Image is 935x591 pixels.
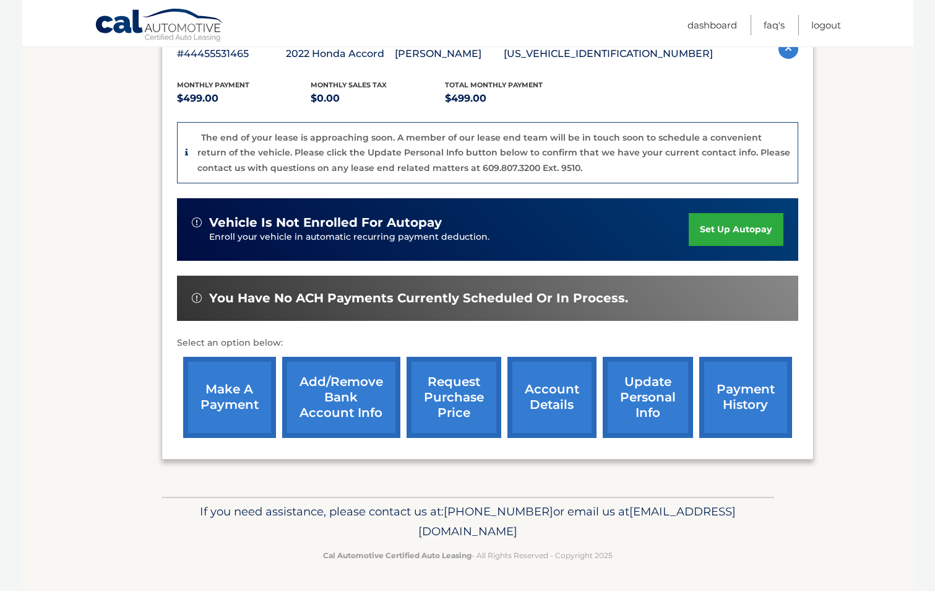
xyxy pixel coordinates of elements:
[197,132,790,173] p: The end of your lease is approaching soon. A member of our lease end team will be in touch soon t...
[311,81,387,89] span: Monthly sales Tax
[811,15,841,35] a: Logout
[177,90,311,107] p: $499.00
[445,81,543,89] span: Total Monthly Payment
[764,15,785,35] a: FAQ's
[507,357,597,438] a: account details
[209,230,689,244] p: Enroll your vehicle in automatic recurring payment deduction.
[177,81,249,89] span: Monthly Payment
[687,15,737,35] a: Dashboard
[170,549,766,562] p: - All Rights Reserved - Copyright 2025
[192,293,202,303] img: alert-white.svg
[407,357,501,438] a: request purchase price
[192,217,202,227] img: alert-white.svg
[95,8,225,44] a: Cal Automotive
[444,504,553,519] span: [PHONE_NUMBER]
[504,45,713,63] p: [US_VEHICLE_IDENTIFICATION_NUMBER]
[445,90,579,107] p: $499.00
[395,45,504,63] p: [PERSON_NAME]
[177,336,798,351] p: Select an option below:
[323,551,472,560] strong: Cal Automotive Certified Auto Leasing
[311,90,445,107] p: $0.00
[603,357,693,438] a: update personal info
[209,291,628,306] span: You have no ACH payments currently scheduled or in process.
[286,45,395,63] p: 2022 Honda Accord
[778,39,798,59] img: accordion-active.svg
[282,357,400,438] a: Add/Remove bank account info
[170,502,766,541] p: If you need assistance, please contact us at: or email us at
[699,357,792,438] a: payment history
[183,357,276,438] a: make a payment
[689,213,783,246] a: set up autopay
[177,45,286,63] p: #44455531465
[209,215,442,230] span: vehicle is not enrolled for autopay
